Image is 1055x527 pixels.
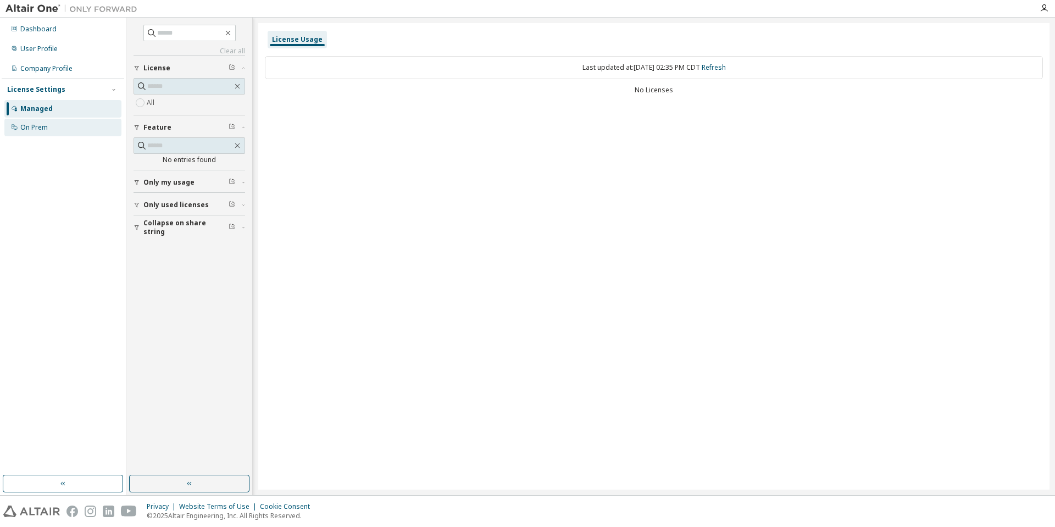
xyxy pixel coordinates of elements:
[134,115,245,140] button: Feature
[143,178,195,187] span: Only my usage
[20,45,58,53] div: User Profile
[20,25,57,34] div: Dashboard
[143,64,170,73] span: License
[143,219,229,236] span: Collapse on share string
[134,47,245,56] a: Clear all
[103,506,114,517] img: linkedin.svg
[134,215,245,240] button: Collapse on share string
[229,178,235,187] span: Clear filter
[85,506,96,517] img: instagram.svg
[260,502,316,511] div: Cookie Consent
[229,123,235,132] span: Clear filter
[272,35,323,44] div: License Usage
[147,511,316,520] p: © 2025 Altair Engineering, Inc. All Rights Reserved.
[147,96,157,109] label: All
[20,64,73,73] div: Company Profile
[229,223,235,232] span: Clear filter
[121,506,137,517] img: youtube.svg
[134,170,245,195] button: Only my usage
[265,86,1043,95] div: No Licenses
[702,63,726,72] a: Refresh
[229,64,235,73] span: Clear filter
[265,56,1043,79] div: Last updated at: [DATE] 02:35 PM CDT
[134,56,245,80] button: License
[66,506,78,517] img: facebook.svg
[134,156,245,164] div: No entries found
[5,3,143,14] img: Altair One
[20,104,53,113] div: Managed
[3,506,60,517] img: altair_logo.svg
[20,123,48,132] div: On Prem
[179,502,260,511] div: Website Terms of Use
[134,193,245,217] button: Only used licenses
[7,85,65,94] div: License Settings
[229,201,235,209] span: Clear filter
[147,502,179,511] div: Privacy
[143,201,209,209] span: Only used licenses
[143,123,171,132] span: Feature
